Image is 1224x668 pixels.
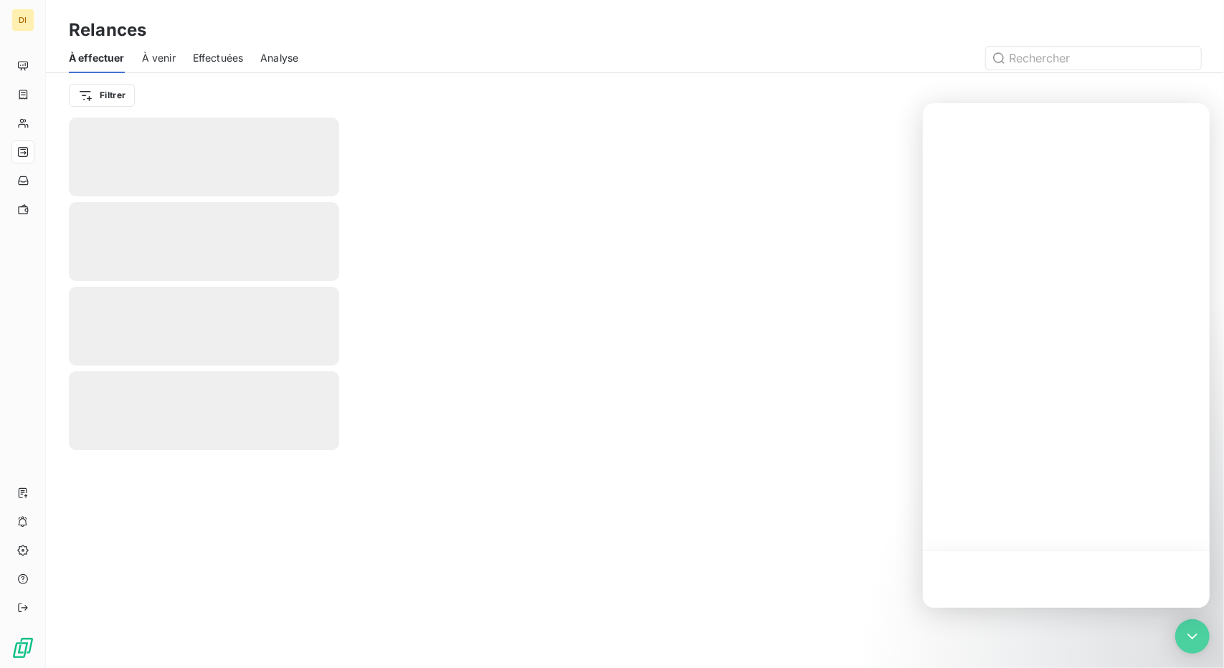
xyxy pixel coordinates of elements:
span: À effectuer [69,51,125,65]
input: Rechercher [986,47,1201,70]
img: Logo LeanPay [11,636,34,659]
div: Open Intercom Messenger [1175,619,1210,654]
button: Filtrer [69,84,135,107]
span: Analyse [260,51,298,65]
span: Effectuées [193,51,244,65]
h3: Relances [69,17,146,43]
div: DI [11,9,34,32]
span: À venir [142,51,176,65]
